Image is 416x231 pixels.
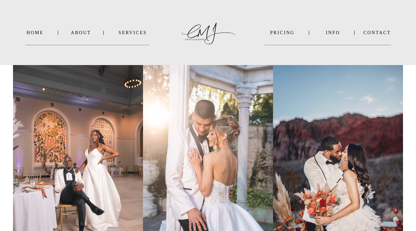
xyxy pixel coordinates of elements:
[71,30,90,35] a: About
[317,30,349,35] a: INFO
[264,30,301,35] a: PRICING
[25,30,45,35] a: Home
[363,30,391,35] a: Contact
[116,30,149,35] a: SERVICES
